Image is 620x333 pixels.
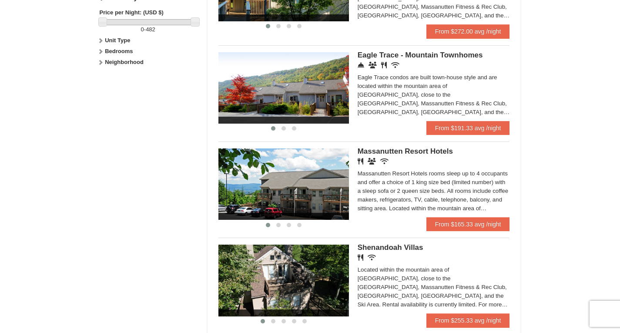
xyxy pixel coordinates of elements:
i: Conference Facilities [369,62,377,68]
i: Wireless Internet (free) [368,254,376,261]
strong: Unit Type [105,37,130,44]
div: Eagle Trace condos are built town-house style and are located within the mountain area of [GEOGRA... [358,73,510,117]
div: Located within the mountain area of [GEOGRAPHIC_DATA], close to the [GEOGRAPHIC_DATA], Massanutte... [358,266,510,309]
span: Massanutten Resort Hotels [358,147,453,155]
i: Concierge Desk [358,62,364,68]
span: 0 [141,26,144,33]
a: From $191.33 avg /night [426,121,510,135]
label: - [100,25,197,34]
a: From $272.00 avg /night [426,24,510,38]
strong: Price per Night: (USD $) [100,9,164,16]
i: Restaurant [358,158,363,165]
i: Banquet Facilities [368,158,376,165]
i: Wireless Internet (free) [391,62,399,68]
a: From $255.33 avg /night [426,313,510,327]
i: Restaurant [381,62,387,68]
span: Eagle Trace - Mountain Townhomes [358,51,483,59]
strong: Bedrooms [105,48,133,54]
span: 482 [146,26,155,33]
a: From $165.33 avg /night [426,217,510,231]
strong: Neighborhood [105,59,144,65]
i: Restaurant [358,254,363,261]
i: Wireless Internet (free) [380,158,389,165]
span: Shenandoah Villas [358,243,423,252]
div: Massanutten Resort Hotels rooms sleep up to 4 occupants and offer a choice of 1 king size bed (li... [358,169,510,213]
